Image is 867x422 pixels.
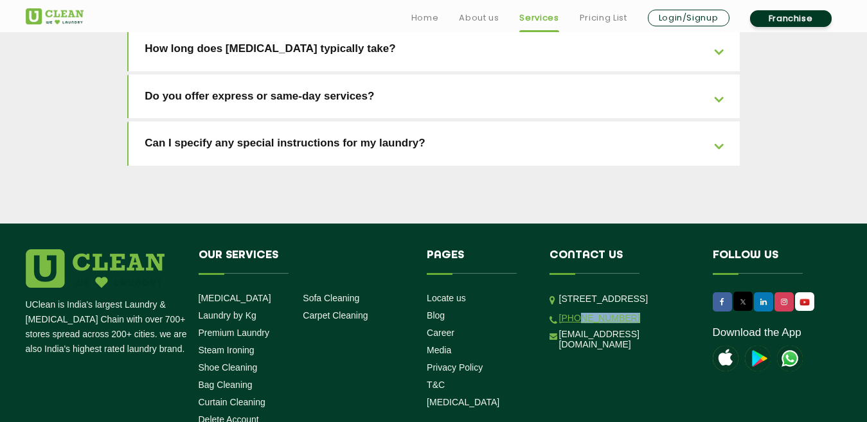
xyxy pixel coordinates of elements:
a: Steam Ironing [199,345,255,355]
a: [MEDICAL_DATA] [427,397,499,407]
h4: Our Services [199,249,408,274]
p: [STREET_ADDRESS] [559,292,693,306]
a: Laundry by Kg [199,310,256,321]
a: T&C [427,380,445,390]
a: Do you offer express or same-day services? [129,75,740,119]
a: Franchise [750,10,832,27]
a: Bag Cleaning [199,380,253,390]
a: Pricing List [580,10,627,26]
a: Premium Laundry [199,328,270,338]
a: Curtain Cleaning [199,397,265,407]
a: Privacy Policy [427,362,483,373]
img: UClean Laundry and Dry Cleaning [26,8,84,24]
a: [MEDICAL_DATA] [199,293,271,303]
a: Services [519,10,559,26]
img: apple-icon.png [713,346,738,371]
h4: Pages [427,249,530,274]
img: playstoreicon.png [745,346,771,371]
a: About us [459,10,499,26]
img: UClean Laundry and Dry Cleaning [796,295,813,309]
a: Login/Signup [648,10,729,26]
p: UClean is India's largest Laundry & [MEDICAL_DATA] Chain with over 700+ stores spread across 200+... [26,297,189,356]
a: Can I specify any special instructions for my laundry? [129,121,740,166]
a: [PHONE_NUMBER] [559,313,640,323]
a: Media [427,345,451,355]
a: [EMAIL_ADDRESS][DOMAIN_NAME] [559,329,693,349]
img: logo.png [26,249,165,288]
a: Home [411,10,439,26]
a: Carpet Cleaning [303,310,368,321]
a: Blog [427,310,445,321]
a: Locate us [427,293,466,303]
a: Career [427,328,454,338]
a: How long does [MEDICAL_DATA] typically take? [129,27,740,71]
a: Shoe Cleaning [199,362,258,373]
a: Sofa Cleaning [303,293,359,303]
img: UClean Laundry and Dry Cleaning [777,346,803,371]
a: Download the App [713,326,801,339]
h4: Follow us [713,249,826,274]
h4: Contact us [550,249,693,274]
